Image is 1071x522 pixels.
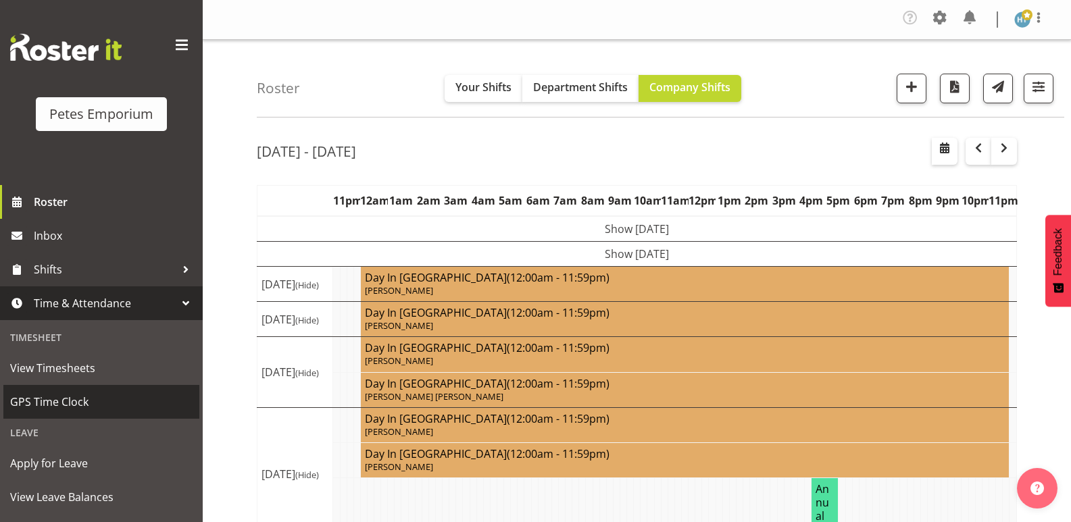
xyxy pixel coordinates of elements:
[295,279,319,291] span: (Hide)
[551,186,578,217] th: 7am
[932,138,957,165] button: Select a specific date within the roster.
[10,34,122,61] img: Rosterit website logo
[825,186,852,217] th: 5pm
[365,284,433,296] span: [PERSON_NAME]
[360,186,387,217] th: 12am
[257,267,333,302] td: [DATE]
[507,305,609,320] span: (12:00am - 11:59pm)
[365,341,1005,355] h4: Day In [GEOGRAPHIC_DATA]
[935,186,962,217] th: 9pm
[797,186,824,217] th: 4pm
[639,75,741,102] button: Company Shifts
[940,74,970,103] button: Download a PDF of the roster according to the set date range.
[365,377,1005,390] h4: Day In [GEOGRAPHIC_DATA]
[524,186,551,217] th: 6am
[989,186,1016,217] th: 11pm
[365,271,1005,284] h4: Day In [GEOGRAPHIC_DATA]
[365,306,1005,319] h4: Day In [GEOGRAPHIC_DATA]
[295,314,319,326] span: (Hide)
[34,259,176,280] span: Shifts
[497,186,524,217] th: 5am
[257,242,1017,267] td: Show [DATE]
[470,186,497,217] th: 4am
[34,192,196,212] span: Roster
[1024,74,1053,103] button: Filter Shifts
[10,453,193,473] span: Apply for Leave
[10,487,193,507] span: View Leave Balances
[689,186,716,217] th: 12pm
[507,270,609,285] span: (12:00am - 11:59pm)
[716,186,743,217] th: 1pm
[257,80,300,96] h4: Roster
[3,351,199,385] a: View Timesheets
[365,461,433,473] span: [PERSON_NAME]
[365,412,1005,425] h4: Day In [GEOGRAPHIC_DATA]
[649,80,730,95] span: Company Shifts
[10,392,193,412] span: GPS Time Clock
[634,186,661,217] th: 10am
[3,446,199,480] a: Apply for Leave
[1030,481,1044,495] img: help-xxl-2.png
[333,186,360,217] th: 11pm
[579,186,606,217] th: 8am
[257,216,1017,242] td: Show [DATE]
[962,186,989,217] th: 10pm
[983,74,1013,103] button: Send a list of all shifts for the selected filtered period to all rostered employees.
[443,186,470,217] th: 3am
[1052,228,1064,276] span: Feedback
[507,340,609,355] span: (12:00am - 11:59pm)
[533,80,628,95] span: Department Shifts
[897,74,926,103] button: Add a new shift
[507,411,609,426] span: (12:00am - 11:59pm)
[3,323,199,351] div: Timesheet
[34,226,196,246] span: Inbox
[507,376,609,391] span: (12:00am - 11:59pm)
[365,390,503,402] span: [PERSON_NAME] [PERSON_NAME]
[365,355,433,367] span: [PERSON_NAME]
[365,425,433,438] span: [PERSON_NAME]
[257,337,333,407] td: [DATE]
[880,186,907,217] th: 7pm
[445,75,522,102] button: Your Shifts
[295,367,319,379] span: (Hide)
[365,447,1005,461] h4: Day In [GEOGRAPHIC_DATA]
[770,186,797,217] th: 3pm
[365,319,433,332] span: [PERSON_NAME]
[852,186,879,217] th: 6pm
[661,186,688,217] th: 11am
[295,469,319,481] span: (Hide)
[743,186,770,217] th: 2pm
[1014,11,1030,28] img: helena-tomlin701.jpg
[415,186,442,217] th: 2am
[10,358,193,378] span: View Timesheets
[3,419,199,446] div: Leave
[3,480,199,514] a: View Leave Balances
[34,293,176,313] span: Time & Attendance
[606,186,633,217] th: 9am
[3,385,199,419] a: GPS Time Clock
[257,302,333,337] td: [DATE]
[522,75,639,102] button: Department Shifts
[455,80,512,95] span: Your Shifts
[388,186,415,217] th: 1am
[49,104,153,124] div: Petes Emporium
[907,186,934,217] th: 8pm
[257,142,356,160] h2: [DATE] - [DATE]
[507,446,609,461] span: (12:00am - 11:59pm)
[1045,215,1071,307] button: Feedback - Show survey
